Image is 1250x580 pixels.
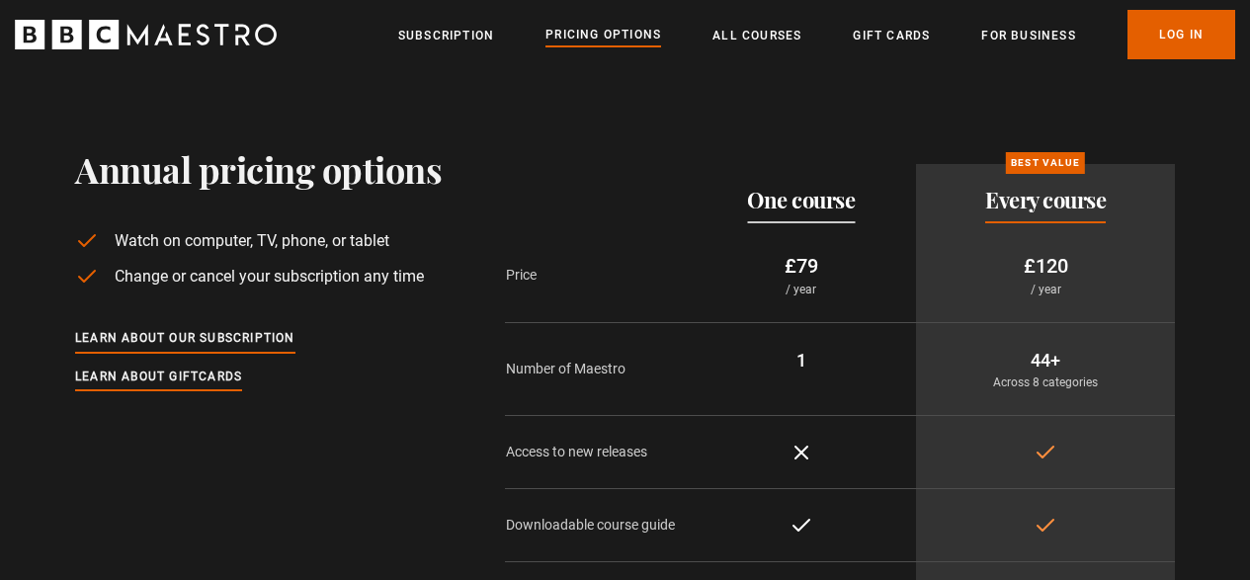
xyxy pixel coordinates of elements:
[15,20,277,49] svg: BBC Maestro
[75,328,295,350] a: Learn about our subscription
[506,265,685,286] p: Price
[545,25,661,46] a: Pricing Options
[702,281,900,298] p: / year
[398,10,1235,59] nav: Primary
[747,188,855,211] h2: One course
[506,515,685,536] p: Downloadable course guide
[506,359,685,379] p: Number of Maestro
[932,373,1159,391] p: Across 8 categories
[985,188,1106,211] h2: Every course
[506,442,685,462] p: Access to new releases
[75,265,442,289] li: Change or cancel your subscription any time
[75,148,442,190] h1: Annual pricing options
[1127,10,1235,59] a: Log In
[702,251,900,281] p: £79
[1006,152,1085,174] p: Best value
[981,26,1075,45] a: For business
[75,229,442,253] li: Watch on computer, TV, phone, or tablet
[398,26,494,45] a: Subscription
[932,347,1159,373] p: 44+
[712,26,801,45] a: All Courses
[932,251,1159,281] p: £120
[75,367,242,388] a: Learn about giftcards
[932,281,1159,298] p: / year
[702,347,900,373] p: 1
[853,26,930,45] a: Gift Cards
